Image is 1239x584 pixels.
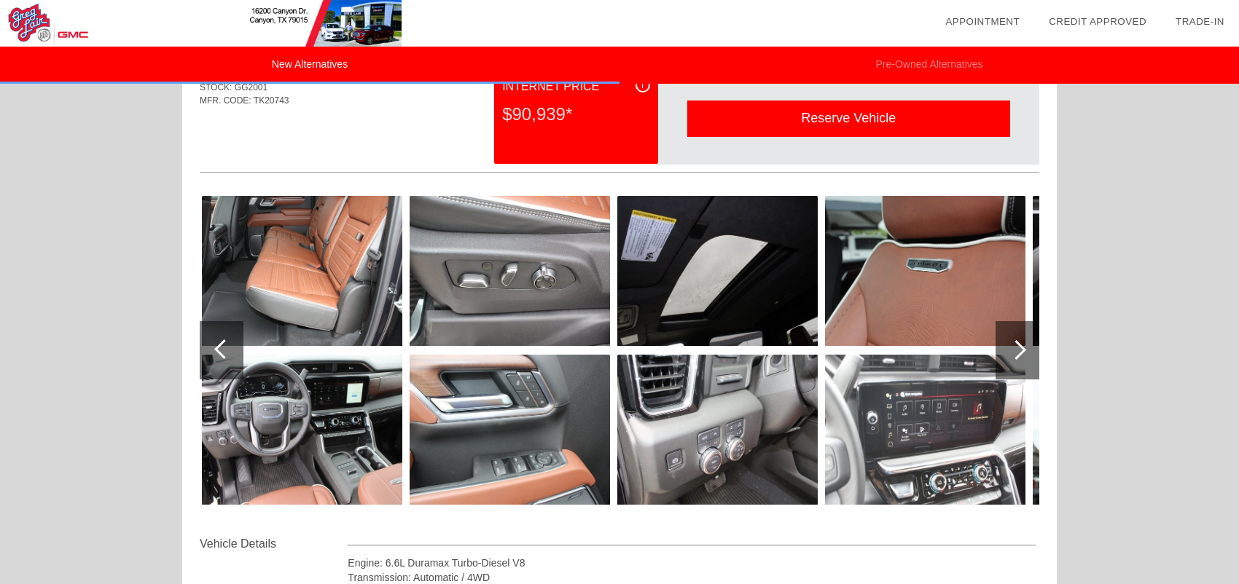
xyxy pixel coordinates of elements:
[1176,16,1224,27] a: Trade-In
[825,196,1025,346] img: 16.jpg
[202,355,402,505] img: 11.jpg
[200,535,348,553] div: Vehicle Details
[945,16,1020,27] a: Appointment
[687,100,1010,136] div: Reserve Vehicle
[1033,196,1233,346] img: 18.jpg
[617,196,818,346] img: 14.jpg
[254,95,289,106] span: TK20743
[200,129,1039,152] div: Quoted on [DATE] 10:00:22 PM
[825,355,1025,505] img: 17.jpg
[1049,16,1146,27] a: Credit Approved
[619,47,1239,84] li: Pre-Owned Alternatives
[410,196,610,346] img: 12.jpg
[617,355,818,505] img: 15.jpg
[348,556,1036,570] div: Engine: 6.6L Duramax Turbo-Diesel V8
[202,196,402,346] img: 10.jpg
[1033,355,1233,505] img: 19.jpg
[502,95,649,133] div: $90,939*
[410,355,610,505] img: 13.jpg
[200,95,251,106] span: MFR. CODE:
